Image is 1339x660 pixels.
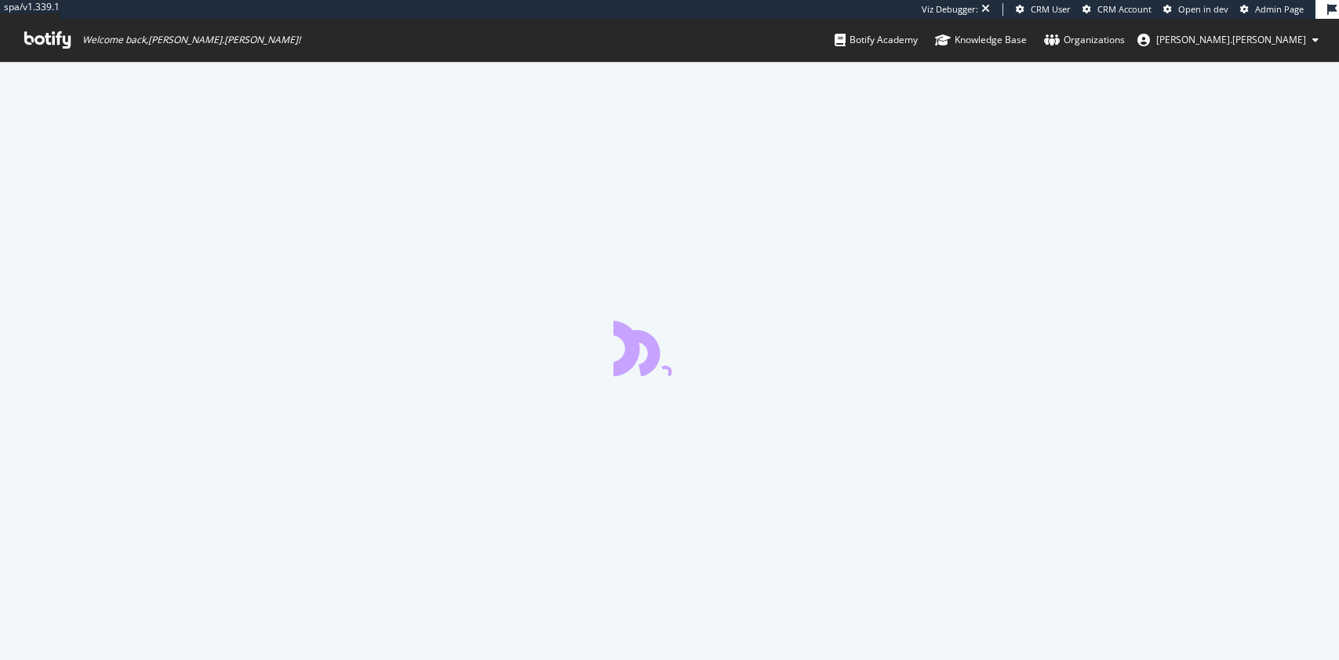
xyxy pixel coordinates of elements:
a: Botify Academy [835,19,918,61]
span: julien.sardin [1156,33,1306,46]
div: animation [613,320,726,376]
div: Viz Debugger: [922,3,978,16]
a: Organizations [1044,19,1125,61]
span: Welcome back, [PERSON_NAME].[PERSON_NAME] ! [82,34,300,46]
span: Admin Page [1255,3,1304,15]
div: Botify Academy [835,32,918,48]
span: CRM User [1031,3,1071,15]
a: CRM Account [1082,3,1152,16]
button: [PERSON_NAME].[PERSON_NAME] [1125,27,1331,53]
a: CRM User [1016,3,1071,16]
div: Knowledge Base [935,32,1027,48]
a: Open in dev [1163,3,1228,16]
span: Open in dev [1178,3,1228,15]
span: CRM Account [1097,3,1152,15]
a: Knowledge Base [935,19,1027,61]
div: Organizations [1044,32,1125,48]
a: Admin Page [1240,3,1304,16]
